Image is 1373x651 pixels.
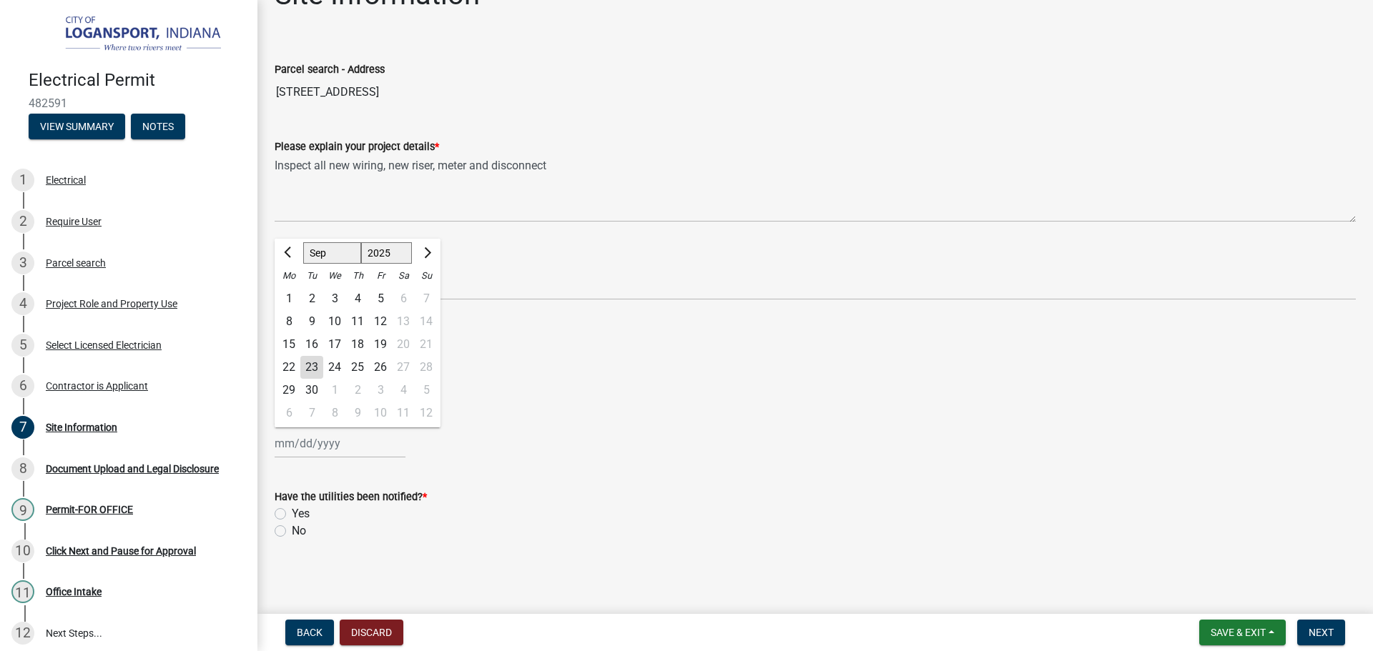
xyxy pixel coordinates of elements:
[292,505,310,522] label: Yes
[277,379,300,402] div: 29
[323,310,346,333] div: 10
[300,310,323,333] div: 9
[323,356,346,379] div: 24
[346,310,369,333] div: 11
[346,402,369,424] div: 9
[346,356,369,379] div: Thursday, September 25, 2025
[11,622,34,645] div: 12
[11,210,34,233] div: 2
[300,402,323,424] div: Tuesday, October 7, 2025
[323,402,346,424] div: Wednesday, October 8, 2025
[11,416,34,439] div: 7
[346,287,369,310] div: Thursday, September 4, 2025
[277,333,300,356] div: 15
[323,287,346,310] div: 3
[346,379,369,402] div: Thursday, October 2, 2025
[300,379,323,402] div: 30
[369,310,392,333] div: 12
[323,333,346,356] div: Wednesday, September 17, 2025
[46,175,86,185] div: Electrical
[46,464,219,474] div: Document Upload and Legal Disclosure
[1211,627,1266,638] span: Save & Exit
[300,356,323,379] div: 23
[285,620,334,645] button: Back
[346,287,369,310] div: 4
[275,142,439,152] label: Please explain your project details
[418,242,435,264] button: Next month
[131,121,185,133] wm-modal-confirm: Notes
[303,242,361,264] select: Select month
[277,287,300,310] div: Monday, September 1, 2025
[369,287,392,310] div: Friday, September 5, 2025
[46,299,177,309] div: Project Role and Property Use
[46,587,102,597] div: Office Intake
[277,402,300,424] div: 6
[300,356,323,379] div: Tuesday, September 23, 2025
[323,310,346,333] div: Wednesday, September 10, 2025
[297,627,323,638] span: Back
[323,379,346,402] div: Wednesday, October 1, 2025
[392,264,415,287] div: Sa
[369,356,392,379] div: 26
[46,505,133,515] div: Permit-FOR OFFICE
[277,264,300,287] div: Mo
[323,264,346,287] div: We
[323,402,346,424] div: 8
[277,402,300,424] div: Monday, October 6, 2025
[11,252,34,274] div: 3
[415,264,438,287] div: Su
[277,356,300,379] div: 22
[29,114,125,139] button: View Summary
[46,422,117,432] div: Site Information
[346,264,369,287] div: Th
[11,457,34,480] div: 8
[29,121,125,133] wm-modal-confirm: Summary
[29,96,229,110] span: 482591
[300,310,323,333] div: Tuesday, September 9, 2025
[46,258,106,268] div: Parcel search
[29,15,235,55] img: City of Logansport, Indiana
[346,356,369,379] div: 25
[280,242,297,264] button: Previous month
[369,264,392,287] div: Fr
[300,287,323,310] div: Tuesday, September 2, 2025
[277,310,300,333] div: Monday, September 8, 2025
[323,379,346,402] div: 1
[1199,620,1286,645] button: Save & Exit
[275,429,405,458] input: mm/dd/yyyy
[46,217,102,227] div: Require User
[369,333,392,356] div: Friday, September 19, 2025
[11,540,34,562] div: 10
[46,546,196,556] div: Click Next and Pause for Approval
[346,333,369,356] div: Thursday, September 18, 2025
[292,522,306,540] label: No
[275,65,385,75] label: Parcel search - Address
[300,287,323,310] div: 2
[300,402,323,424] div: 7
[277,310,300,333] div: 8
[1309,627,1334,638] span: Next
[361,242,413,264] select: Select year
[340,620,403,645] button: Discard
[346,379,369,402] div: 2
[369,356,392,379] div: Friday, September 26, 2025
[323,333,346,356] div: 17
[11,334,34,357] div: 5
[275,492,427,502] label: Have the utilities been notified?
[346,402,369,424] div: Thursday, October 9, 2025
[300,264,323,287] div: Tu
[1297,620,1345,645] button: Next
[11,580,34,603] div: 11
[11,292,34,315] div: 4
[11,374,34,397] div: 6
[323,287,346,310] div: Wednesday, September 3, 2025
[346,333,369,356] div: 18
[323,356,346,379] div: Wednesday, September 24, 2025
[46,381,148,391] div: Contractor is Applicant
[11,498,34,521] div: 9
[277,287,300,310] div: 1
[369,333,392,356] div: 19
[369,402,392,424] div: 10
[300,333,323,356] div: 16
[369,402,392,424] div: Friday, October 10, 2025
